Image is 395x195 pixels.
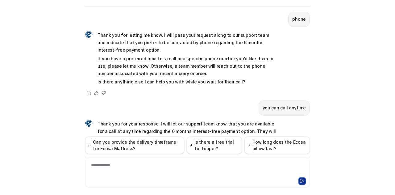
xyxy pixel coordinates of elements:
p: you can call anytime [263,104,306,112]
p: phone [292,15,306,23]
button: Can you provide the delivery timeframe for Ecosa Mattress? [85,137,184,154]
p: Is there anything else I can help you with while you wait for their call? [98,78,278,86]
p: Thank you for your response. I will let our support team know that you are available for a call a... [98,120,278,142]
button: Is there a free trial for topper? [187,137,242,154]
p: Thank you for letting me know. I will pass your request along to our support team and indicate th... [98,32,278,54]
p: If you have a preferred time for a call or a specific phone number you’d like them to use, please... [98,55,278,77]
button: How long does the Ecosa pillow last? [244,137,310,154]
img: Widget [85,120,93,127]
img: Widget [85,31,93,38]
